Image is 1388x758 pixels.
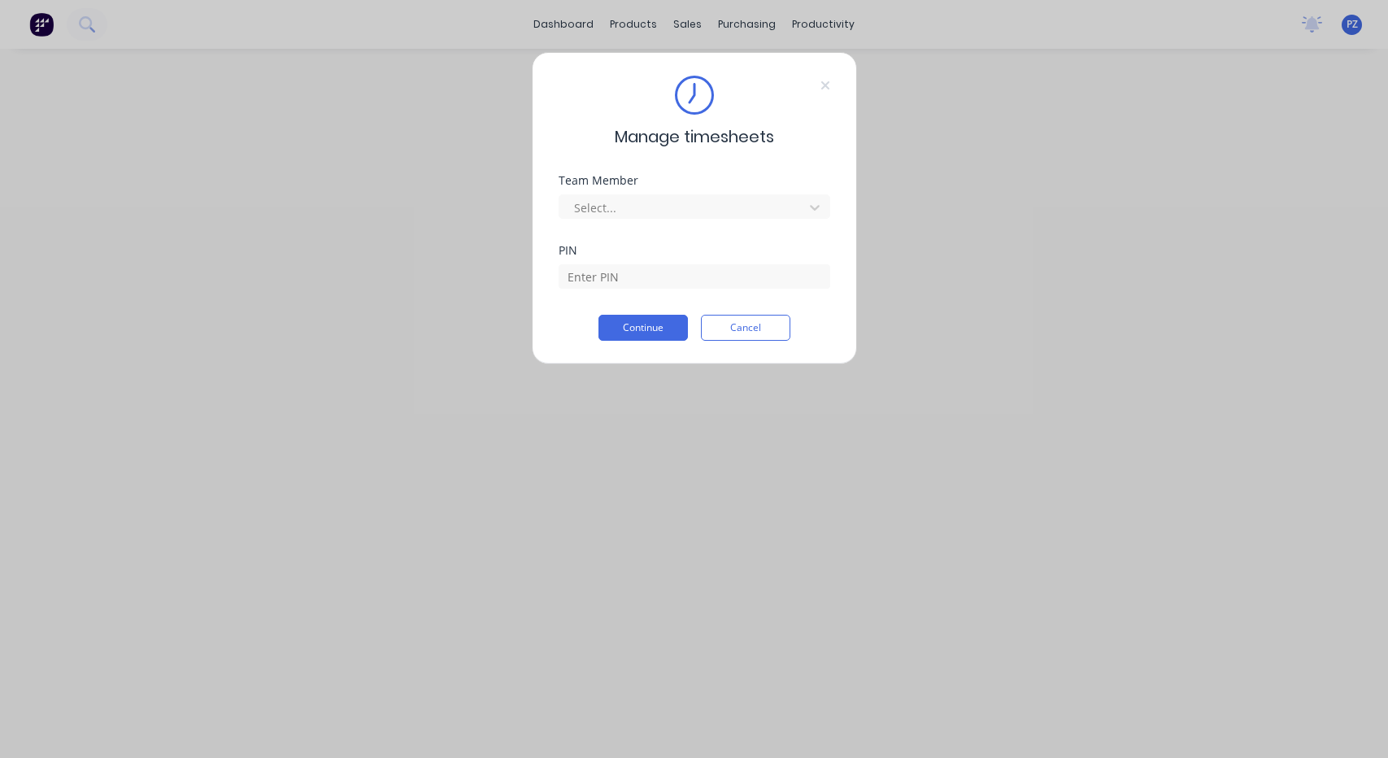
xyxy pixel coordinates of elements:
[559,175,830,186] div: Team Member
[559,264,830,289] input: Enter PIN
[598,315,688,341] button: Continue
[615,124,774,149] span: Manage timesheets
[559,245,830,256] div: PIN
[701,315,790,341] button: Cancel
